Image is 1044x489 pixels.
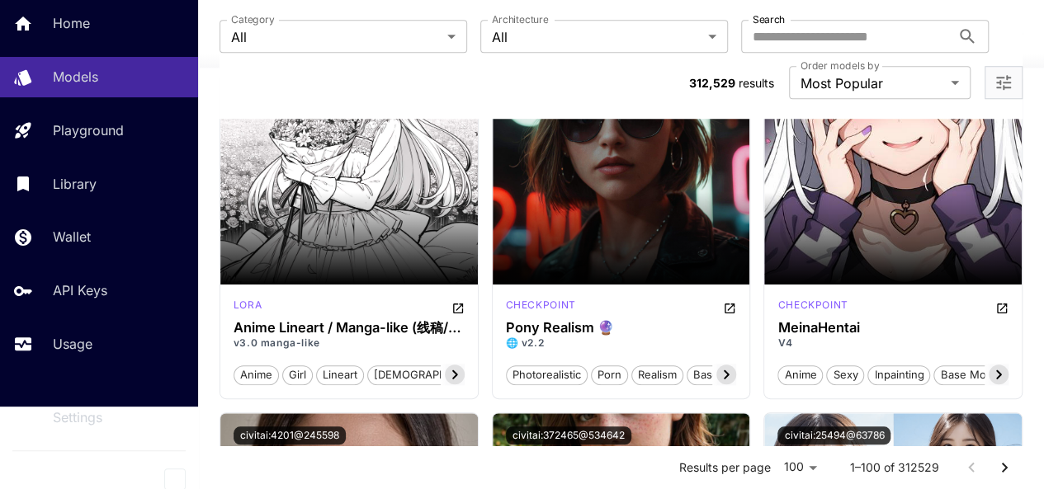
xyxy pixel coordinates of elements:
button: realism [631,364,683,385]
p: Models [53,67,98,87]
button: Open in CivitAI [451,298,465,317]
p: Library [53,174,97,194]
span: sexy [827,367,863,383]
div: 100 [777,455,823,479]
div: SD 1.5 [777,298,848,317]
span: anime [778,367,822,383]
button: sexy [826,364,864,385]
span: All [492,27,702,47]
button: lineart [316,364,364,385]
span: [DEMOGRAPHIC_DATA] [368,367,499,383]
p: Usage [53,334,92,354]
span: results [739,76,774,90]
button: photorealistic [506,364,588,385]
h3: Anime Lineart / Manga-like (线稿/線画/マンガ風/漫画风) Style [234,320,465,336]
span: lineart [317,367,363,383]
p: Home [53,13,90,33]
button: civitai:372465@534642 [506,426,631,444]
span: inpainting [868,367,929,383]
p: v3.0 manga-like [234,336,465,350]
p: 🌐 v2.2 [506,336,737,350]
span: All [231,27,441,47]
button: Open in CivitAI [995,298,1009,317]
label: Order models by [801,59,879,73]
div: SD 1.5 [234,298,262,317]
p: Settings [53,407,102,427]
p: 1–100 of 312529 [849,459,938,476]
label: Search [753,12,785,26]
button: Open more filters [994,73,1013,93]
label: Category [231,12,275,26]
button: inpainting [867,364,930,385]
span: base model [934,367,1007,383]
button: girl [282,364,313,385]
p: lora [234,298,262,313]
h3: MeinaHentai [777,320,1009,336]
span: photorealistic [507,367,587,383]
button: base model [687,364,761,385]
p: checkpoint [506,298,576,313]
span: realism [632,367,683,383]
span: girl [283,367,312,383]
label: Architecture [492,12,548,26]
p: Results per page [678,459,770,476]
p: API Keys [53,280,107,300]
p: Wallet [53,227,91,247]
p: checkpoint [777,298,848,313]
p: V4 [777,336,1009,350]
button: anime [234,364,279,385]
button: base model [933,364,1008,385]
button: civitai:25494@63786 [777,426,890,444]
button: anime [777,364,823,385]
button: porn [591,364,628,385]
button: [DEMOGRAPHIC_DATA] [367,364,500,385]
div: Pony [506,298,576,317]
span: base model [687,367,760,383]
span: porn [592,367,627,383]
span: 312,529 [689,76,735,90]
button: civitai:4201@245598 [234,426,346,444]
button: Open in CivitAI [723,298,736,317]
h3: Pony Realism 🔮 [506,320,737,336]
button: Go to next page [988,451,1021,484]
p: Playground [53,120,124,140]
span: anime [234,367,278,383]
span: Most Popular [801,73,944,93]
